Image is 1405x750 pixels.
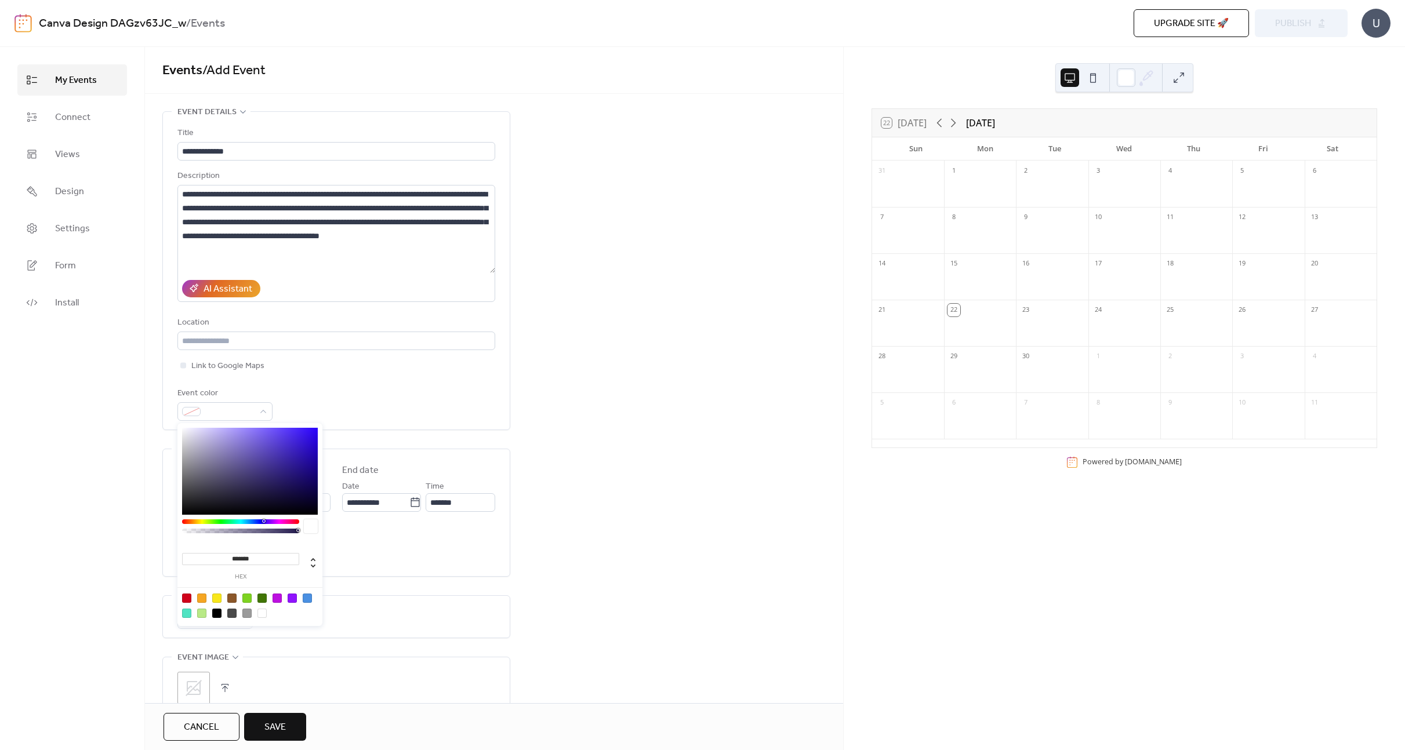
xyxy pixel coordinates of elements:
button: Save [244,713,306,741]
div: 7 [1019,396,1032,409]
a: Install [17,287,127,318]
div: #8B572A [227,594,237,603]
div: 3 [1236,350,1248,363]
button: AI Assistant [182,280,260,297]
div: 1 [947,165,960,177]
span: Link to Google Maps [191,359,264,373]
img: logo [14,14,32,32]
div: 10 [1236,396,1248,409]
span: Install [55,296,79,310]
div: End date [342,464,379,478]
div: 15 [947,257,960,270]
a: My Events [17,64,127,96]
div: 2 [1019,165,1032,177]
a: [DOMAIN_NAME] [1125,457,1182,467]
div: Tue [1020,137,1090,161]
div: #F8E71C [212,594,222,603]
div: 1 [1092,350,1105,363]
div: 4 [1308,350,1321,363]
div: Sun [881,137,951,161]
a: Settings [17,213,127,244]
label: hex [182,574,299,580]
b: Events [191,13,225,35]
span: Event details [177,105,237,119]
div: 9 [1019,211,1032,224]
a: Views [17,139,127,170]
div: 31 [876,165,888,177]
div: 7 [876,211,888,224]
div: 17 [1092,257,1105,270]
div: Sat [1298,137,1367,161]
div: 3 [1092,165,1105,177]
div: 23 [1019,304,1032,316]
div: Wed [1090,137,1159,161]
div: 20 [1308,257,1321,270]
div: 2 [1164,350,1177,363]
div: 10 [1092,211,1105,224]
span: Form [55,259,76,273]
div: 18 [1164,257,1177,270]
div: Description [177,169,493,183]
div: #BD10E0 [273,594,282,603]
a: Design [17,176,127,207]
div: Thu [1159,137,1229,161]
div: 22 [947,304,960,316]
div: 8 [1092,396,1105,409]
div: #B8E986 [197,609,206,618]
div: 19 [1236,257,1248,270]
div: 13 [1308,211,1321,224]
div: 26 [1236,304,1248,316]
span: My Events [55,74,97,88]
button: Cancel [164,713,239,741]
span: Date [342,480,360,494]
div: 14 [876,257,888,270]
span: / Add Event [202,58,266,83]
div: 24 [1092,304,1105,316]
div: #7ED321 [242,594,252,603]
div: #D0021B [182,594,191,603]
div: 16 [1019,257,1032,270]
div: Event color [177,387,270,401]
div: 11 [1164,211,1177,224]
span: Time [426,480,444,494]
button: Upgrade site 🚀 [1134,9,1249,37]
span: Event image [177,651,229,665]
div: Mon [951,137,1021,161]
span: Design [55,185,84,199]
div: 8 [947,211,960,224]
div: 11 [1308,396,1321,409]
div: Title [177,126,493,140]
div: 5 [1236,165,1248,177]
div: #FFFFFF [257,609,267,618]
div: 12 [1236,211,1248,224]
div: #000000 [212,609,222,618]
div: 4 [1164,165,1177,177]
div: 27 [1308,304,1321,316]
div: #F5A623 [197,594,206,603]
div: 6 [947,396,960,409]
div: 25 [1164,304,1177,316]
div: AI Assistant [204,282,252,296]
div: 28 [876,350,888,363]
b: / [186,13,191,35]
a: Events [162,58,202,83]
div: #4A90E2 [303,594,312,603]
a: Canva Design DAGzv63JC_w [39,13,186,35]
div: 21 [876,304,888,316]
div: Fri [1229,137,1298,161]
div: ; [177,672,210,704]
div: #9013FE [288,594,297,603]
span: Save [264,720,286,734]
div: 5 [876,396,888,409]
span: Cancel [184,720,219,734]
a: Connect [17,101,127,133]
div: [DATE] [966,116,995,130]
div: #9B9B9B [242,609,252,618]
a: Form [17,250,127,281]
div: #417505 [257,594,267,603]
span: Views [55,148,80,162]
div: 30 [1019,350,1032,363]
div: Location [177,316,493,330]
div: 9 [1164,396,1177,409]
